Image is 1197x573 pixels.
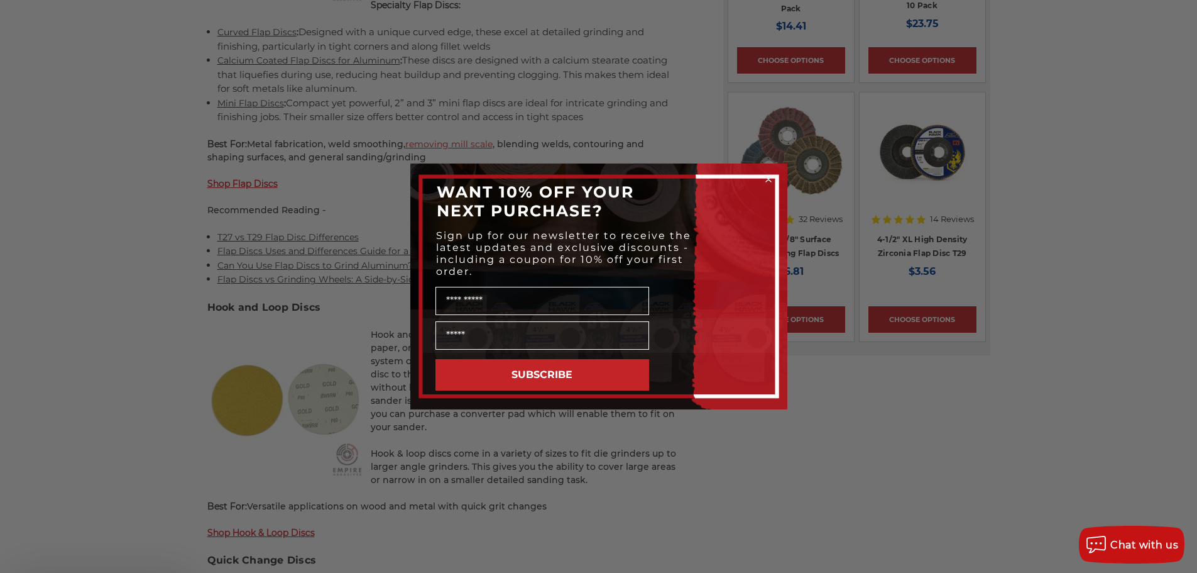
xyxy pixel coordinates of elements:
span: Chat with us [1110,539,1178,551]
input: Email [435,321,649,350]
span: Sign up for our newsletter to receive the latest updates and exclusive discounts - including a co... [436,230,691,277]
button: Chat with us [1079,526,1184,564]
button: SUBSCRIBE [435,359,649,391]
span: WANT 10% OFF YOUR NEXT PURCHASE? [437,182,634,220]
button: Close dialog [762,173,775,186]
